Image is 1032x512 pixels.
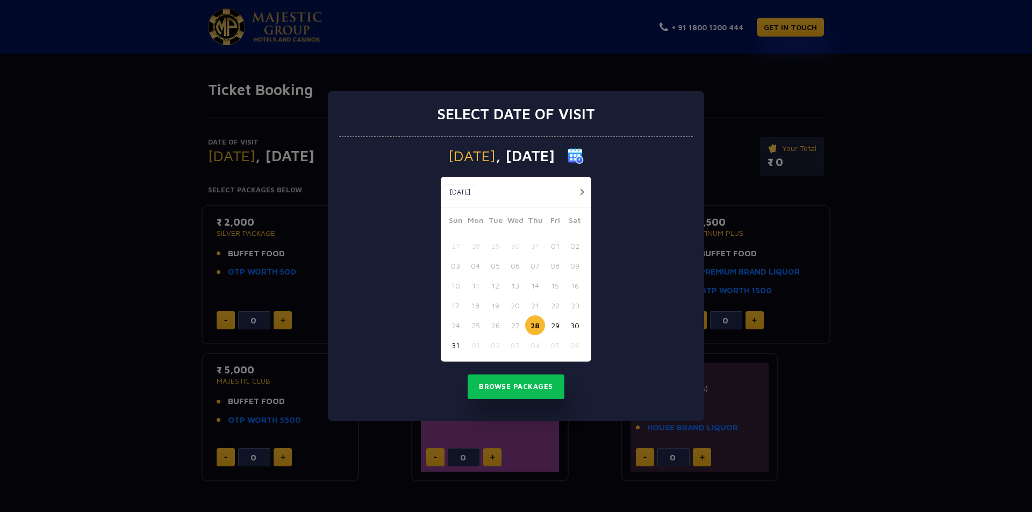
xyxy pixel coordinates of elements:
button: 20 [505,295,525,315]
button: 05 [545,335,565,355]
button: [DATE] [443,184,476,200]
span: Thu [525,214,545,229]
span: Sat [565,214,585,229]
button: 01 [545,236,565,256]
button: 05 [485,256,505,276]
button: 11 [465,276,485,295]
button: 19 [485,295,505,315]
span: Wed [505,214,525,229]
button: 17 [446,295,465,315]
button: 26 [485,315,505,335]
button: 28 [465,236,485,256]
button: 12 [485,276,505,295]
button: 07 [525,256,545,276]
button: 28 [525,315,545,335]
button: 29 [485,236,505,256]
button: 22 [545,295,565,315]
button: 04 [525,335,545,355]
button: 29 [545,315,565,335]
button: 23 [565,295,585,315]
h3: Select date of visit [437,105,595,123]
button: 13 [505,276,525,295]
button: 25 [465,315,485,335]
button: 21 [525,295,545,315]
button: 27 [505,315,525,335]
button: 27 [446,236,465,256]
button: Browse Packages [468,374,564,399]
span: Mon [465,214,485,229]
button: 31 [525,236,545,256]
span: , [DATE] [496,148,555,163]
button: 30 [565,315,585,335]
button: 16 [565,276,585,295]
button: 18 [465,295,485,315]
img: calender icon [568,148,584,164]
button: 03 [446,256,465,276]
button: 06 [505,256,525,276]
button: 14 [525,276,545,295]
button: 10 [446,276,465,295]
button: 01 [465,335,485,355]
button: 04 [465,256,485,276]
button: 15 [545,276,565,295]
span: Sun [446,214,465,229]
span: Tue [485,214,505,229]
button: 24 [446,315,465,335]
span: [DATE] [448,148,496,163]
button: 09 [565,256,585,276]
button: 06 [565,335,585,355]
button: 02 [485,335,505,355]
span: Fri [545,214,565,229]
button: 02 [565,236,585,256]
button: 30 [505,236,525,256]
button: 08 [545,256,565,276]
button: 03 [505,335,525,355]
button: 31 [446,335,465,355]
